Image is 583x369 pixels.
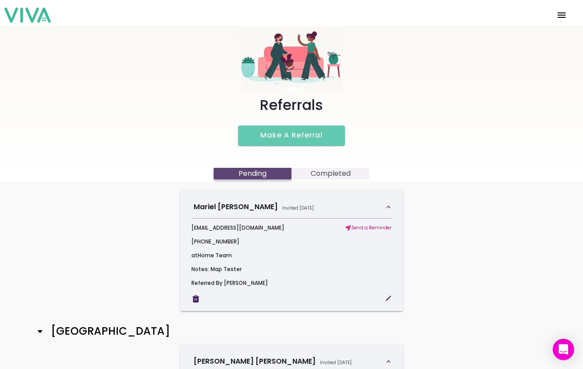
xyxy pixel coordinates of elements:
[191,251,232,259] ion-text: at Home Team
[191,279,268,287] ion-text: Referred By [PERSON_NAME]
[191,224,284,231] a: [EMAIL_ADDRESS][DOMAIN_NAME]
[214,168,291,179] p: Pending
[191,265,242,273] ion-text: Notes: Map Tester
[553,339,574,360] div: Open Intercom Messenger
[44,325,170,338] h2: [GEOGRAPHIC_DATA]
[351,224,392,231] ion-text: Send a Reminder
[191,238,239,245] a: [PHONE_NUMBER]
[320,359,352,366] ion-text: Invited [DATE]
[282,205,314,211] ion-text: Invited [DATE]
[194,201,278,212] h3: Mariel [PERSON_NAME]
[291,168,369,179] p: Completed
[194,356,316,367] h3: [PERSON_NAME] [PERSON_NAME]
[238,126,345,146] ion-button: Make a Referral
